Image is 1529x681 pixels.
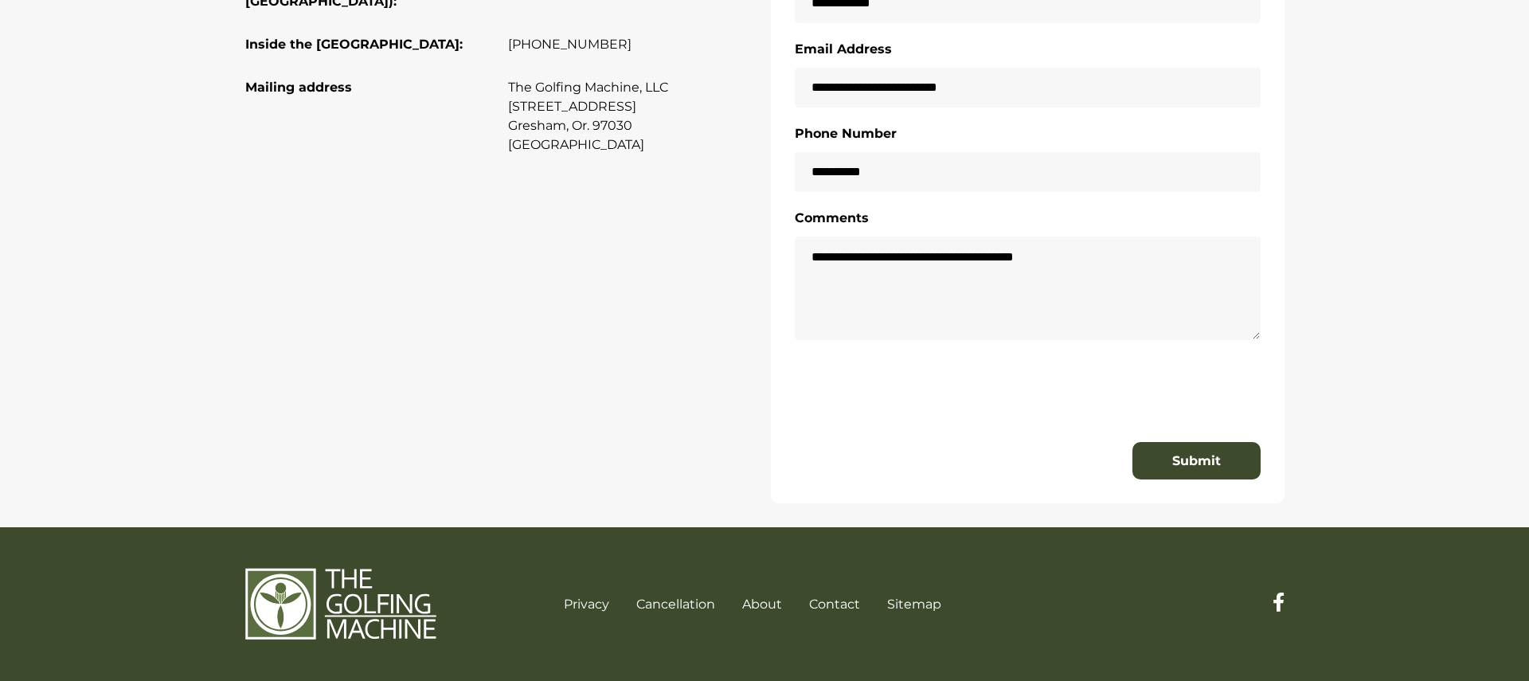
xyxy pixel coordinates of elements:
[809,597,860,612] a: Contact
[508,35,759,54] p: [PHONE_NUMBER]
[795,123,897,144] label: Phone Number
[245,567,436,640] img: The Golfing Machine
[742,597,782,612] a: About
[636,597,715,612] a: Cancellation
[1132,442,1261,480] button: Submit
[245,80,352,95] strong: Mailing address
[795,39,892,60] label: Email Address
[795,208,869,229] label: Comments
[564,597,609,612] a: Privacy
[508,78,759,155] p: The Golfing Machine, LLC [STREET_ADDRESS] Gresham, Or. 97030 [GEOGRAPHIC_DATA]
[887,597,941,612] a: Sitemap
[795,368,981,416] iframe: reCAPTCHA
[245,37,463,52] strong: Inside the [GEOGRAPHIC_DATA]:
